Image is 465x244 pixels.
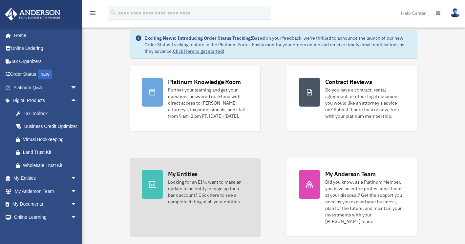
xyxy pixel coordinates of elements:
[5,211,87,224] a: Online Learningarrow_drop_down
[9,133,87,146] a: Virtual Bookkeeping
[71,198,84,211] span: arrow_drop_down
[23,161,79,170] div: Wholesale Trust Kit
[5,42,87,55] a: Online Ordering
[168,170,198,178] div: My Entities
[9,159,87,172] a: Wholesale Trust Kit
[23,110,79,118] div: Tax Toolbox
[130,66,261,132] a: Platinum Knowledge Room Further your learning and get your questions answered real-time with dire...
[5,55,87,68] a: Tax Organizers
[168,87,248,119] div: Further your learning and get your questions answered real-time with direct access to [PERSON_NAM...
[71,211,84,224] span: arrow_drop_down
[5,172,87,185] a: My Entitiesarrow_drop_down
[23,135,79,144] div: Virtual Bookkeeping
[325,87,406,119] div: Do you have a contract, rental agreement, or other legal document you would like an attorney's ad...
[89,11,96,17] a: menu
[71,81,84,94] span: arrow_drop_down
[450,8,460,18] img: User Pic
[23,122,79,131] div: Business Credit Optimizer
[168,78,241,86] div: Platinum Knowledge Room
[287,158,418,237] a: My Anderson Team Did you know, as a Platinum Member, you have an entire professional team at your...
[5,29,84,42] a: Home
[23,148,79,156] div: Land Trust Kit
[110,9,117,16] i: search
[5,81,87,94] a: Platinum Q&Aarrow_drop_down
[9,146,87,159] a: Land Trust Kit
[38,70,52,79] div: NEW
[130,158,261,237] a: My Entities Looking for an EIN, want to make an update to an entity, or sign up for a bank accoun...
[5,68,87,81] a: Order StatusNEW
[144,35,412,54] div: Based on your feedback, we're thrilled to announce the launch of our new Order Status Tracking fe...
[9,107,87,120] a: Tax Toolbox
[71,172,84,185] span: arrow_drop_down
[3,8,62,21] img: Anderson Advisors Platinum Portal
[325,179,406,225] div: Did you know, as a Platinum Member, you have an entire professional team at your disposal? Get th...
[9,120,87,133] a: Business Credit Optimizer
[5,198,87,211] a: My Documentsarrow_drop_down
[5,185,87,198] a: My Anderson Teamarrow_drop_down
[89,9,96,17] i: menu
[71,185,84,198] span: arrow_drop_down
[144,35,252,41] strong: Exciting News: Introducing Order Status Tracking!
[287,66,418,132] a: Contract Reviews Do you have a contract, rental agreement, or other legal document you would like...
[168,179,248,205] div: Looking for an EIN, want to make an update to an entity, or sign up for a bank account? Click her...
[325,78,372,86] div: Contract Reviews
[325,170,376,178] div: My Anderson Team
[173,48,224,54] a: Click Here to get started!
[5,94,87,107] a: Digital Productsarrow_drop_up
[71,94,84,108] span: arrow_drop_up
